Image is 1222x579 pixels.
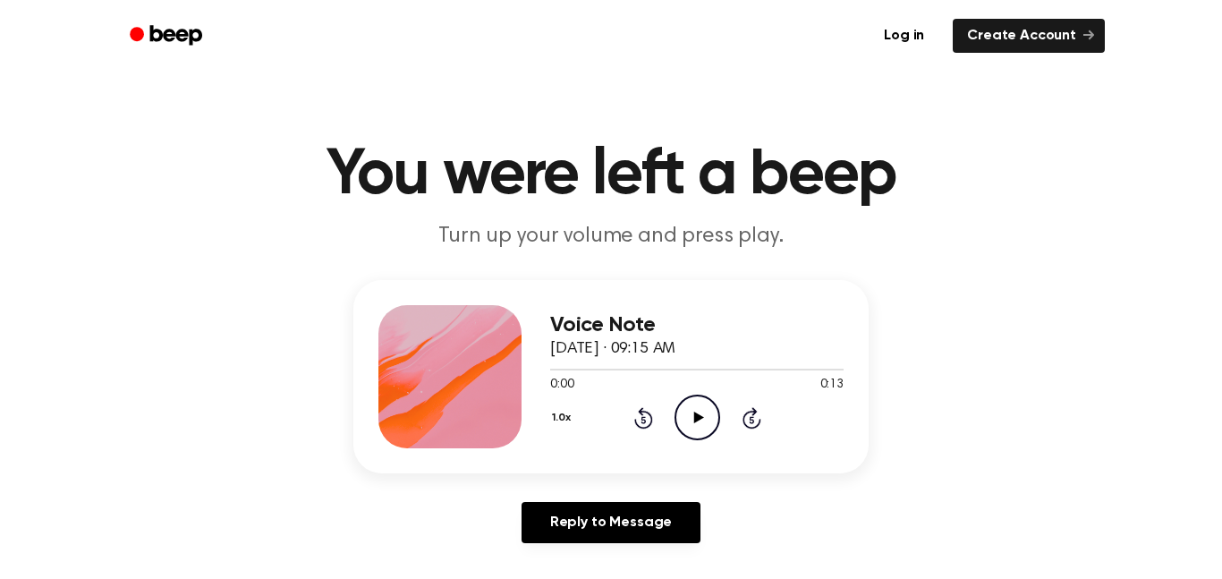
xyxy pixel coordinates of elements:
[866,15,942,56] a: Log in
[820,376,844,395] span: 0:13
[550,403,577,433] button: 1.0x
[550,341,675,357] span: [DATE] · 09:15 AM
[117,19,218,54] a: Beep
[522,502,700,543] a: Reply to Message
[550,313,844,337] h3: Voice Note
[153,143,1069,208] h1: You were left a beep
[550,376,573,395] span: 0:00
[953,19,1105,53] a: Create Account
[267,222,955,251] p: Turn up your volume and press play.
